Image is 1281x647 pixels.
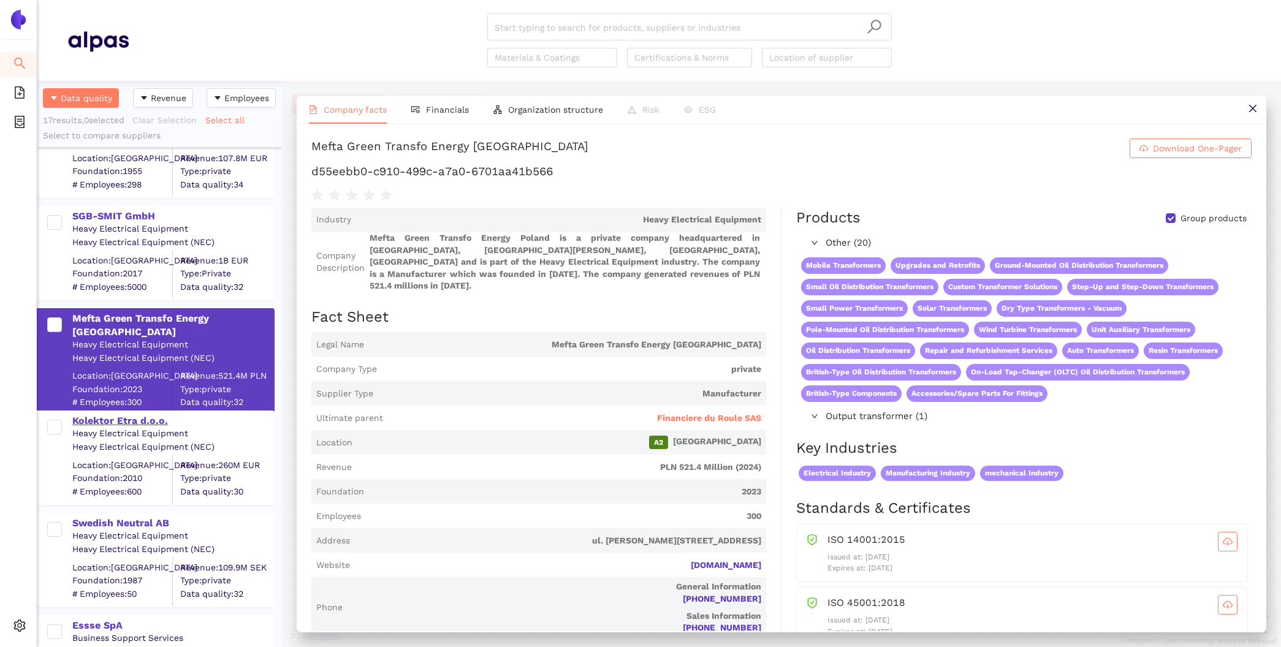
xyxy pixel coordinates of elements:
span: Download One-Pager [1153,142,1242,155]
h2: Key Industries [796,438,1252,459]
span: Organization structure [508,105,603,115]
span: cloud-download [1218,537,1237,547]
span: A2 [649,436,668,449]
span: Legal Name [316,339,364,351]
button: cloud-download [1218,532,1237,551]
span: star [363,189,375,202]
div: Other (20) [796,233,1250,253]
span: Repair and Refurbishment Services [920,342,1057,359]
span: fund-view [411,105,420,114]
span: Solar Transformers [913,300,992,317]
span: Industry [316,214,351,226]
span: Address [316,535,350,547]
span: star [311,189,324,202]
span: Type: Private [180,268,273,280]
div: Heavy Electrical Equipment (NEC) [72,543,273,556]
div: Swedish Neutral AB [72,516,273,530]
span: Employees [224,91,269,105]
span: Mefta Green Transfo Energy [GEOGRAPHIC_DATA] [369,339,761,351]
span: right [811,239,818,246]
span: Oil Distribution Transformers [801,342,915,359]
div: Kolektor Etra d.o.o. [72,414,273,428]
div: Revenue: 107.8M EUR [180,152,273,164]
span: star [329,189,341,202]
span: container [13,112,26,136]
span: search [867,19,882,34]
span: # Employees: 600 [72,485,172,498]
button: caret-downRevenue [133,88,193,108]
div: Heavy Electrical Equipment [72,339,273,351]
div: Location: [GEOGRAPHIC_DATA] [72,370,172,382]
span: Foundation: 1955 [72,165,172,178]
div: Heavy Electrical Equipment (NEC) [72,352,273,364]
span: Upgrades and Retrofits [891,257,985,274]
span: Data quality: 30 [180,485,273,498]
span: Company Type [316,363,377,376]
div: Location: [GEOGRAPHIC_DATA] [72,152,172,164]
span: Type: private [180,165,273,178]
p: Expires at: [DATE] [827,626,1237,638]
span: Risk [642,105,660,115]
span: Auto Transformers [1062,342,1139,359]
span: Accessories/Spare Parts For Fittings [907,385,1047,402]
span: Data quality: 34 [180,178,273,191]
h2: Fact Sheet [311,307,766,328]
span: Step-Up and Step-Down Transformers [1067,279,1218,295]
span: PLN 521.4 Million (2024) [357,461,761,474]
span: Data quality: 32 [180,396,273,409]
span: Wind Turbine Transformers [974,322,1082,338]
div: Heavy Electrical Equipment (NEC) [72,441,273,453]
span: apartment [493,105,502,114]
span: Ultimate parent [316,412,383,425]
div: Business Support Services [72,632,273,645]
span: safety-certificate [807,532,818,545]
span: Phone [316,602,343,614]
span: caret-down [50,94,58,104]
img: Logo [9,10,28,29]
img: Homepage [67,26,129,56]
span: eye [684,105,693,114]
button: cloud-download [1218,595,1237,615]
div: Heavy Electrical Equipment [72,223,273,235]
span: Unit Auxiliary Transformers [1087,322,1195,338]
div: Revenue: 109.9M SEK [180,561,273,573]
div: Location: [GEOGRAPHIC_DATA] [72,561,172,573]
span: 17 results, 0 selected [43,115,124,125]
div: Revenue: 1B EUR [180,254,273,267]
span: caret-down [213,94,222,104]
span: right [811,412,818,420]
div: Heavy Electrical Equipment [72,530,273,542]
button: Clear Selection [132,110,205,130]
span: Pole-Mounted Oil Distribution Transformers [801,322,969,338]
div: Essse SpA [72,619,273,632]
span: Dry Type Transformers - Vacuum [997,300,1127,317]
span: Data quality: 32 [180,588,273,600]
span: Custom Transformer Solutions [943,279,1062,295]
span: safety-certificate [807,595,818,608]
span: setting [13,615,26,640]
span: Type: private [180,575,273,587]
span: Website [316,559,350,572]
span: # Employees: 5000 [72,281,172,293]
span: Group products [1176,213,1252,225]
span: 300 [366,510,761,523]
span: Foundation: 2023 [72,383,172,395]
span: Select all [205,113,245,127]
span: mechanical Industry [980,466,1063,481]
button: Select all [205,110,253,130]
div: Heavy Electrical Equipment [72,428,273,440]
p: Issued at: [DATE] [827,551,1237,563]
span: Financials [426,105,469,115]
span: Manufacturer [378,388,761,400]
span: Other (20) [826,236,1245,251]
span: # Employees: 50 [72,588,172,600]
span: Output transformer (1) [826,409,1245,424]
div: Output transformer (1) [796,407,1250,426]
span: ESG [699,105,716,115]
span: Resin Transformers [1144,342,1223,359]
span: 2023 [369,486,761,498]
span: Revenue [316,461,352,474]
div: Revenue: 260M EUR [180,459,273,471]
div: ISO 14001:2015 [827,532,1237,551]
span: Supplier Type [316,388,373,400]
